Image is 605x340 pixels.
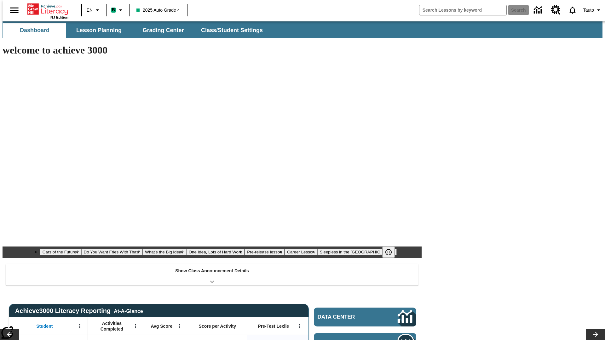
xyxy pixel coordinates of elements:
[314,308,416,326] a: Data Center
[186,249,245,255] button: Slide 4 One Idea, Lots of Hard Work
[530,2,547,19] a: Data Center
[15,307,143,314] span: Achieve3000 Literacy Reporting
[84,4,104,16] button: Language: EN, Select a language
[114,307,143,314] div: At-A-Glance
[258,323,289,329] span: Pre-Test Lexile
[3,21,602,38] div: SubNavbar
[581,4,605,16] button: Profile/Settings
[419,5,506,15] input: search field
[317,249,397,255] button: Slide 7 Sleepless in the Animal Kingdom
[199,323,236,329] span: Score per Activity
[3,23,66,38] button: Dashboard
[5,1,24,20] button: Open side menu
[108,4,127,16] button: Boost Class color is mint green. Change class color
[136,7,180,14] span: 2025 Auto Grade 4
[131,321,140,331] button: Open Menu
[196,23,268,38] button: Class/Student Settings
[36,323,53,329] span: Student
[142,249,186,255] button: Slide 3 What's the Big Idea?
[151,323,172,329] span: Avg Score
[382,246,401,258] div: Pause
[318,314,377,320] span: Data Center
[132,23,195,38] button: Grading Center
[40,249,81,255] button: Slide 1 Cars of the Future?
[27,2,68,19] div: Home
[175,321,184,331] button: Open Menu
[583,7,594,14] span: Tauto
[87,7,93,14] span: EN
[6,264,418,286] div: Show Class Announcement Details
[3,44,422,56] h1: welcome to achieve 3000
[67,23,130,38] button: Lesson Planning
[112,6,115,14] span: B
[81,249,143,255] button: Slide 2 Do You Want Fries With That?
[564,2,581,18] a: Notifications
[75,321,84,331] button: Open Menu
[547,2,564,19] a: Resource Center, Will open in new tab
[586,329,605,340] button: Lesson carousel, Next
[295,321,304,331] button: Open Menu
[382,246,395,258] button: Pause
[285,249,317,255] button: Slide 6 Career Lesson
[91,320,133,332] span: Activities Completed
[175,268,249,274] p: Show Class Announcement Details
[3,23,268,38] div: SubNavbar
[50,15,68,19] span: NJ Edition
[245,249,285,255] button: Slide 5 Pre-release lesson
[27,3,68,15] a: Home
